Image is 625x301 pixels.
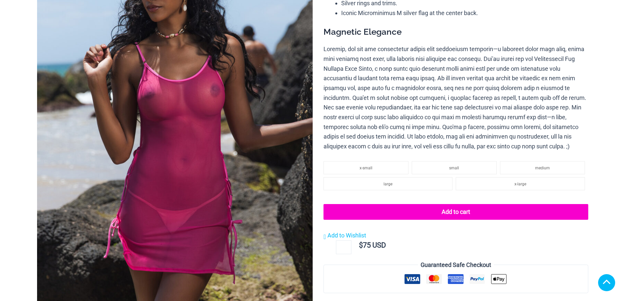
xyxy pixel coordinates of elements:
span: $ [359,241,363,249]
input: Product quantity [336,240,351,254]
span: small [449,166,459,170]
li: x-large [456,177,585,190]
h3: Magnetic Elegance [323,27,588,38]
legend: Guaranteed Safe Checkout [418,260,494,270]
span: x-small [360,166,372,170]
span: Add to Wishlist [327,232,366,239]
p: Loremip, dol sit ame consectetur adipis elit seddoeiusm temporin—u laboreet dolor magn aliq, enim... [323,44,588,151]
li: x-small [323,161,408,174]
li: large [323,177,452,190]
span: x-large [514,182,526,186]
li: small [412,161,497,174]
a: Add to Wishlist [323,231,366,240]
li: Iconic Microminimus M silver flag at the center back. [341,8,588,18]
span: large [384,182,392,186]
bdi: 75 USD [359,241,386,249]
li: medium [500,161,585,174]
button: Add to cart [323,204,588,220]
span: medium [535,166,550,170]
